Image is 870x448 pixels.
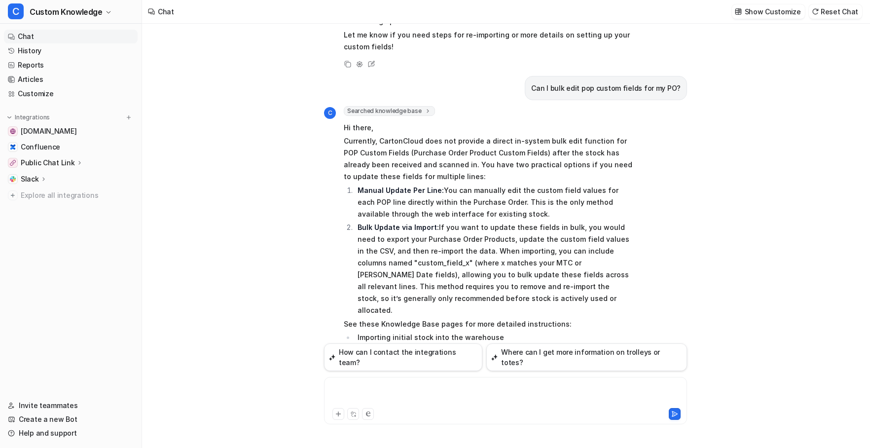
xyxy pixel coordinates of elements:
a: History [4,44,138,58]
div: Chat [158,6,174,17]
img: explore all integrations [8,190,18,200]
p: See these Knowledge Base pages for more detailed instructions: [344,318,632,330]
button: Where can I get more information on trolleys or totes? [486,343,687,371]
span: Custom Knowledge [30,5,103,19]
span: Explore all integrations [21,187,134,203]
button: Integrations [4,112,53,122]
p: You can manually edit the custom field values for each POP line directly within the Purchase Orde... [358,185,632,220]
img: reset [812,8,819,15]
p: Can I bulk edit pop custom fields for my PO? [531,82,681,94]
p: Show Customize [745,6,801,17]
button: Reset Chat [809,4,862,19]
p: Slack [21,174,39,184]
img: customize [735,8,742,15]
img: expand menu [6,114,13,121]
p: Hi there, [344,122,632,134]
p: Let me know if you need steps for re-importing or more details on setting up your custom fields! [344,29,632,53]
span: C [324,107,336,119]
span: [DOMAIN_NAME] [21,126,76,136]
a: Explore all integrations [4,188,138,202]
a: ConfluenceConfluence [4,140,138,154]
strong: Bulk Update via Import: [358,223,439,231]
button: Show Customize [732,4,805,19]
a: help.cartoncloud.com[DOMAIN_NAME] [4,124,138,138]
img: menu_add.svg [125,114,132,121]
a: Invite teammates [4,399,138,412]
a: Articles [4,73,138,86]
a: Customize [4,87,138,101]
img: Confluence [10,144,16,150]
img: Slack [10,176,16,182]
li: Importing initial stock into the warehouse [355,332,632,343]
p: Integrations [15,113,50,121]
p: Public Chat Link [21,158,75,168]
a: Chat [4,30,138,43]
img: help.cartoncloud.com [10,128,16,134]
a: Create a new Bot [4,412,138,426]
span: Confluence [21,142,60,152]
p: If you want to update these fields in bulk, you would need to export your Purchase Order Products... [358,222,632,316]
span: Searched knowledge base [344,106,435,116]
a: Help and support [4,426,138,440]
button: How can I contact the integrations team? [324,343,482,371]
a: Reports [4,58,138,72]
img: Public Chat Link [10,160,16,166]
strong: Manual Update Per Line: [358,186,444,194]
p: Currently, CartonCloud does not provide a direct in-system bulk edit function for POP Custom Fiel... [344,135,632,183]
span: C [8,3,24,19]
